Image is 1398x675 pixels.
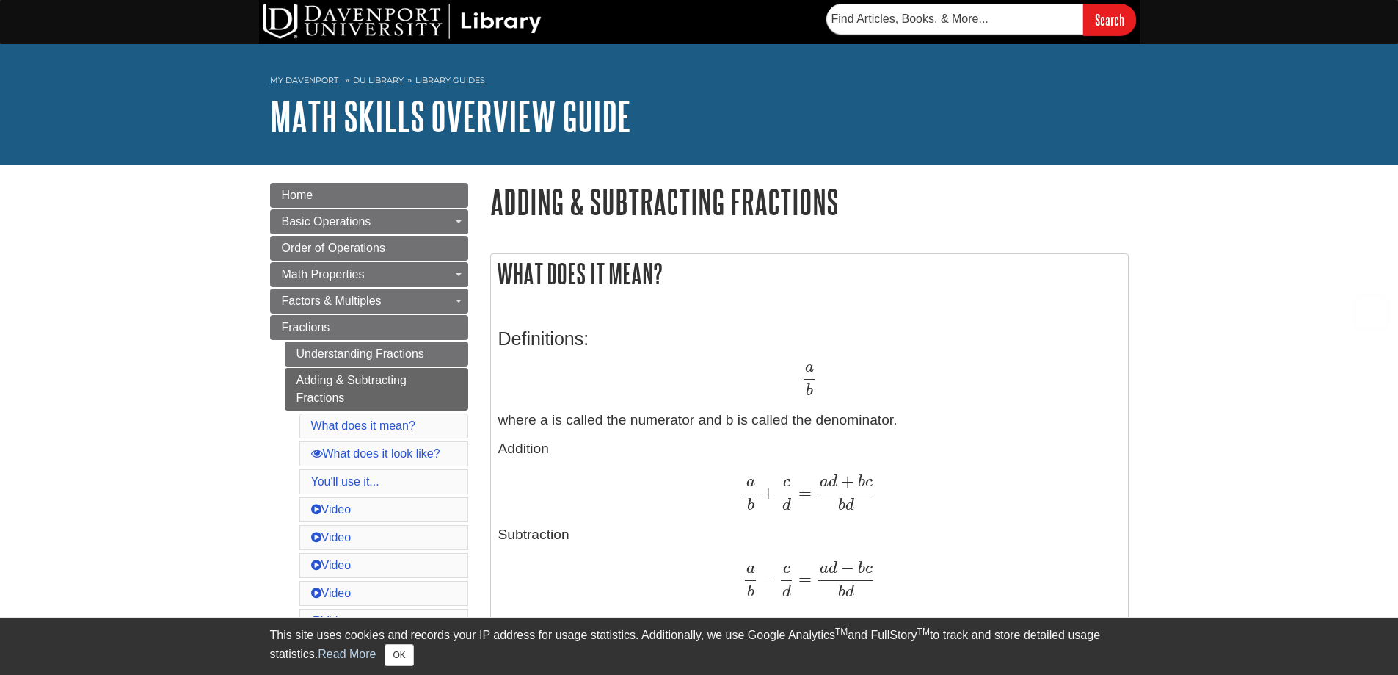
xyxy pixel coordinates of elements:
[826,4,1083,35] input: Find Articles, Books, & More...
[282,215,371,228] span: Basic Operations
[758,483,775,502] span: +
[311,447,440,460] a: What does it look like?
[865,474,873,490] span: c
[263,4,542,39] img: DU Library
[1347,303,1394,322] a: Back to Top
[282,295,382,307] span: Factors & Multiples
[498,364,1121,431] p: where a is called the numerator and b is called the denominator.
[782,584,791,600] span: d
[415,75,485,85] a: Library Guides
[270,74,338,87] a: My Davenport
[311,419,415,432] a: What does it mean?
[782,497,791,513] span: d
[270,236,468,261] a: Order of Operations
[285,368,468,411] a: Adding & Subtracting Fractions
[282,242,385,254] span: Order of Operations
[826,4,1136,35] form: Searches DU Library's articles, books, and more
[794,568,812,588] span: =
[820,560,829,577] span: a
[270,93,631,139] a: Math Skills Overview Guide
[311,587,352,599] a: Video
[311,531,352,544] a: Video
[498,328,1121,350] h3: Definitions:
[270,289,468,314] a: Factors & Multiples
[805,359,814,375] span: a
[794,483,812,502] span: =
[837,557,854,577] span: −
[829,474,837,490] span: d
[270,183,468,208] a: Home
[490,183,1129,220] h1: Adding & Subtracting Fractions
[837,471,854,491] span: +
[270,209,468,234] a: Basic Operations
[385,644,413,666] button: Close
[838,497,845,513] span: b
[806,383,813,399] span: b
[318,648,376,660] a: Read More
[746,474,755,490] span: a
[1083,4,1136,35] input: Search
[498,438,1121,632] p: Addition Subtraction
[353,75,404,85] a: DU Library
[829,560,837,577] span: d
[282,268,365,281] span: Math Properties
[311,615,352,627] a: Video
[747,584,754,600] span: b
[845,497,854,513] span: d
[783,560,790,577] span: c
[758,568,775,588] span: −
[270,71,1129,94] nav: breadcrumb
[270,627,1129,666] div: This site uses cookies and records your IP address for usage statistics. Additionally, we use Goo...
[311,559,352,571] a: Video
[491,254,1128,293] h2: What does it mean?
[854,560,865,577] span: b
[854,474,865,490] span: b
[270,262,468,287] a: Math Properties
[746,560,755,577] span: a
[917,627,930,637] sup: TM
[838,584,845,600] span: b
[845,584,854,600] span: d
[282,189,313,201] span: Home
[311,475,379,488] a: You'll use it...
[285,342,468,367] a: Understanding Fractions
[865,560,873,577] span: c
[747,497,754,513] span: b
[311,503,352,516] a: Video
[783,474,790,490] span: c
[820,474,829,490] span: a
[282,321,330,333] span: Fractions
[835,627,848,637] sup: TM
[270,315,468,340] a: Fractions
